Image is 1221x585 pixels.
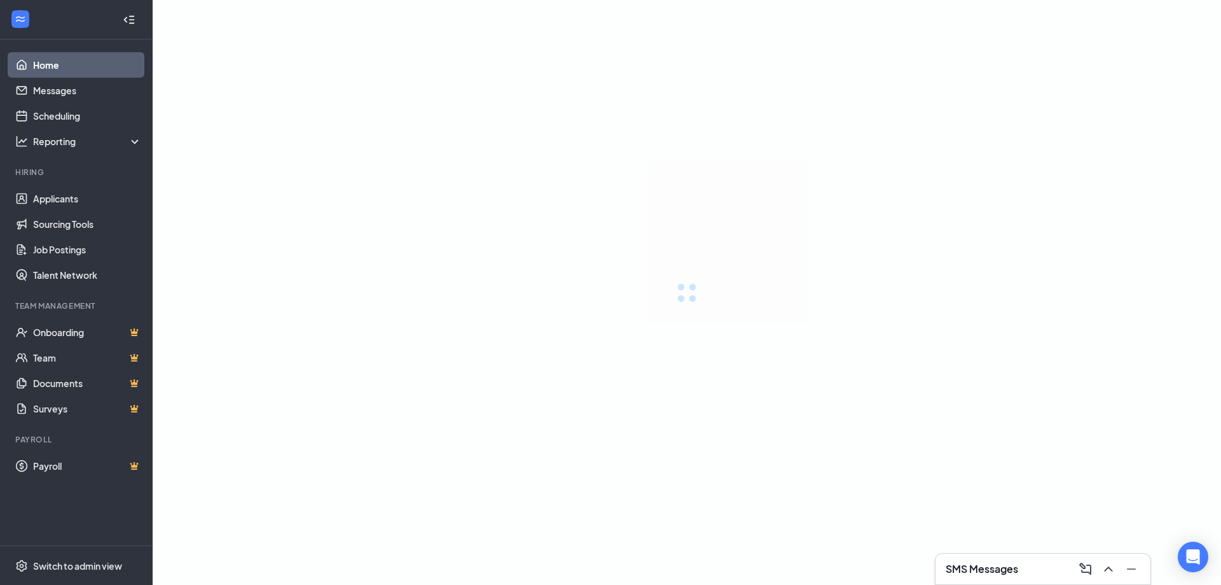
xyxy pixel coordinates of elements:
svg: Analysis [15,135,28,148]
svg: Minimize [1124,561,1139,577]
a: Applicants [33,186,142,211]
a: PayrollCrown [33,453,142,479]
button: Minimize [1120,559,1140,579]
a: Messages [33,78,142,103]
a: Talent Network [33,262,142,288]
button: ComposeMessage [1074,559,1094,579]
a: Home [33,52,142,78]
a: TeamCrown [33,345,142,370]
div: Reporting [33,135,142,148]
svg: Collapse [123,13,135,26]
a: Sourcing Tools [33,211,142,237]
button: ChevronUp [1097,559,1117,579]
a: SurveysCrown [33,396,142,421]
svg: WorkstreamLogo [14,13,27,25]
div: Team Management [15,300,139,311]
a: DocumentsCrown [33,370,142,396]
div: Switch to admin view [33,560,122,572]
div: Hiring [15,167,139,178]
a: Scheduling [33,103,142,129]
svg: Settings [15,560,28,572]
a: Job Postings [33,237,142,262]
svg: ComposeMessage [1078,561,1093,577]
div: Payroll [15,434,139,445]
div: Open Intercom Messenger [1178,542,1208,572]
svg: ChevronUp [1101,561,1116,577]
a: OnboardingCrown [33,320,142,345]
h3: SMS Messages [946,562,1018,576]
